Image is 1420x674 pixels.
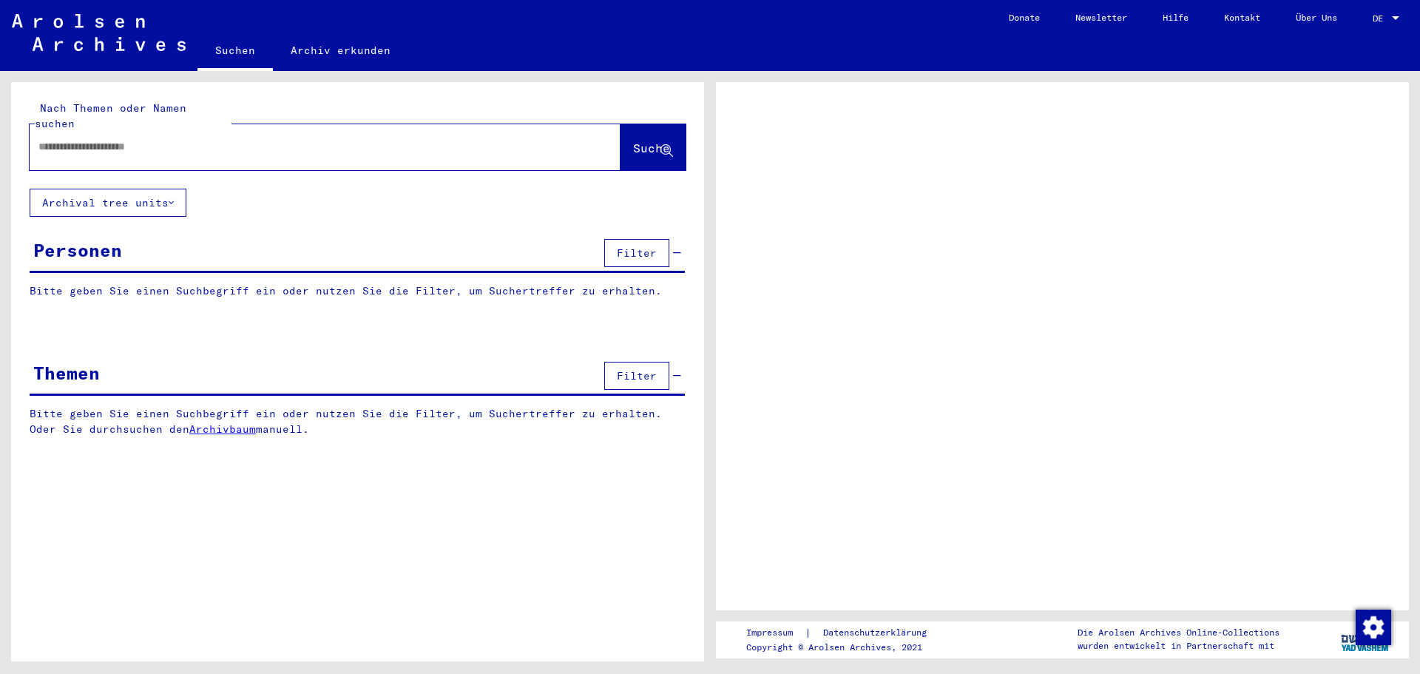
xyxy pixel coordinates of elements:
[12,14,186,51] img: Arolsen_neg.svg
[617,246,657,260] span: Filter
[604,362,669,390] button: Filter
[746,641,944,654] p: Copyright © Arolsen Archives, 2021
[30,406,686,437] p: Bitte geben Sie einen Suchbegriff ein oder nutzen Sie die Filter, um Suchertreffer zu erhalten. O...
[30,283,685,299] p: Bitte geben Sie einen Suchbegriff ein oder nutzen Sie die Filter, um Suchertreffer zu erhalten.
[746,625,805,641] a: Impressum
[189,422,256,436] a: Archivbaum
[35,101,186,130] mat-label: Nach Themen oder Namen suchen
[621,124,686,170] button: Suche
[30,189,186,217] button: Archival tree units
[33,237,122,263] div: Personen
[1078,626,1279,639] p: Die Arolsen Archives Online-Collections
[811,625,944,641] a: Datenschutzerklärung
[273,33,408,68] a: Archiv erkunden
[1338,621,1393,658] img: yv_logo.png
[617,369,657,383] span: Filter
[1373,13,1389,24] span: DE
[633,141,670,155] span: Suche
[1078,639,1279,653] p: wurden entwickelt in Partnerschaft mit
[33,360,100,386] div: Themen
[746,625,944,641] div: |
[1356,610,1391,645] img: Zustimmung ändern
[197,33,273,71] a: Suchen
[604,239,669,267] button: Filter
